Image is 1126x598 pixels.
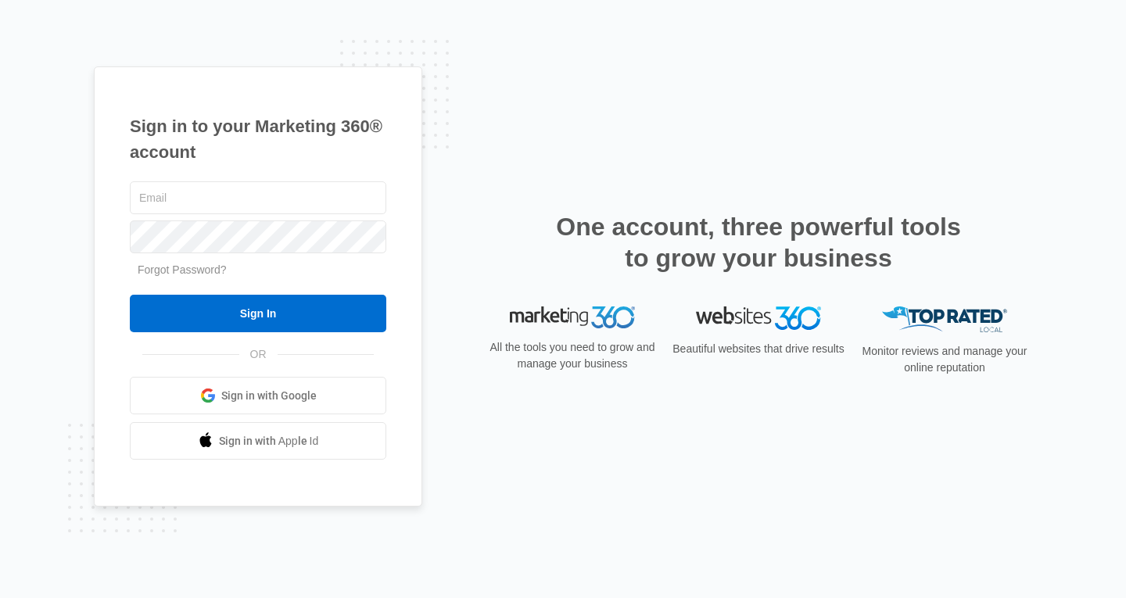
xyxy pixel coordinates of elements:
[857,343,1032,376] p: Monitor reviews and manage your online reputation
[130,377,386,414] a: Sign in with Google
[130,422,386,460] a: Sign in with Apple Id
[671,341,846,357] p: Beautiful websites that drive results
[882,306,1007,332] img: Top Rated Local
[696,306,821,329] img: Websites 360
[551,211,966,274] h2: One account, three powerful tools to grow your business
[510,306,635,328] img: Marketing 360
[221,388,317,404] span: Sign in with Google
[219,433,319,449] span: Sign in with Apple Id
[130,113,386,165] h1: Sign in to your Marketing 360® account
[130,295,386,332] input: Sign In
[485,339,660,372] p: All the tools you need to grow and manage your business
[239,346,278,363] span: OR
[130,181,386,214] input: Email
[138,263,227,276] a: Forgot Password?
